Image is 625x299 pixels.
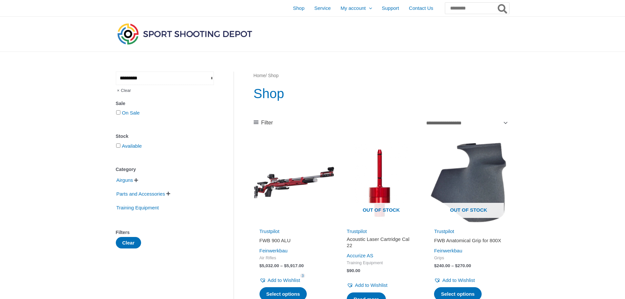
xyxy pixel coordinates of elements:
[254,84,509,103] h1: Shop
[254,118,273,128] a: Filter
[347,281,387,290] a: Add to Wishlist
[166,191,170,196] span: 
[341,142,422,223] a: Out of stock
[260,263,262,268] span: $
[434,263,437,268] span: $
[116,22,254,46] img: Sport Shooting Depot
[451,263,454,268] span: –
[134,178,138,182] span: 
[346,203,417,218] span: Out of stock
[261,118,273,128] span: Filter
[260,228,280,234] a: Trustpilot
[116,85,131,96] span: Clear
[116,191,166,196] a: Parts and Accessories
[434,263,450,268] bdi: 240.00
[434,237,503,246] a: FWB Anatomical Grip for 800X
[260,237,328,244] h2: FWB 900 ALU
[116,110,120,115] input: On Sale
[424,116,509,130] select: Shop order
[122,110,140,116] a: On Sale
[433,203,504,218] span: Out of stock
[254,72,509,80] nav: Breadcrumb
[347,253,373,258] a: Accurize AS
[284,263,304,268] bdi: 5,917.00
[455,263,458,268] span: $
[347,236,416,251] a: Acoustic Laser Cartridge Cal 22
[341,142,422,223] img: Acoustic Laser Cartridge Cal 22
[347,268,360,273] bdi: 90.00
[455,263,471,268] bdi: 270.00
[284,263,287,268] span: $
[434,228,454,234] a: Trustpilot
[434,248,462,253] a: Feinwerkbau
[347,268,349,273] span: $
[254,73,266,78] a: Home
[347,260,416,266] span: Training Equipment
[428,142,509,223] a: Out of stock
[434,255,503,261] span: Grips
[428,142,509,223] img: FWB Anatomical Grip for 800X
[122,143,142,149] a: Available
[260,263,279,268] bdi: 5,032.00
[116,99,214,108] div: Sale
[280,263,283,268] span: –
[116,165,214,174] div: Category
[116,188,166,200] span: Parts and Accessories
[355,282,387,288] span: Add to Wishlist
[116,132,214,141] div: Stock
[268,277,300,283] span: Add to Wishlist
[260,248,288,253] a: Feinwerkbau
[442,277,475,283] span: Add to Wishlist
[496,3,509,14] button: Search
[300,273,305,278] span: 3
[116,177,134,182] a: Airguns
[434,237,503,244] h2: FWB Anatomical Grip for 800X
[254,142,334,223] img: FWB 900 ALU
[116,175,134,186] span: Airguns
[260,237,328,246] a: FWB 900 ALU
[434,276,475,285] a: Add to Wishlist
[347,236,416,249] h2: Acoustic Laser Cartridge Cal 22
[116,228,214,237] div: Filters
[260,255,328,261] span: Air Rifles
[116,204,160,210] a: Training Equipment
[347,228,367,234] a: Trustpilot
[116,143,120,148] input: Available
[116,202,160,213] span: Training Equipment
[260,276,300,285] a: Add to Wishlist
[116,237,141,248] button: Clear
